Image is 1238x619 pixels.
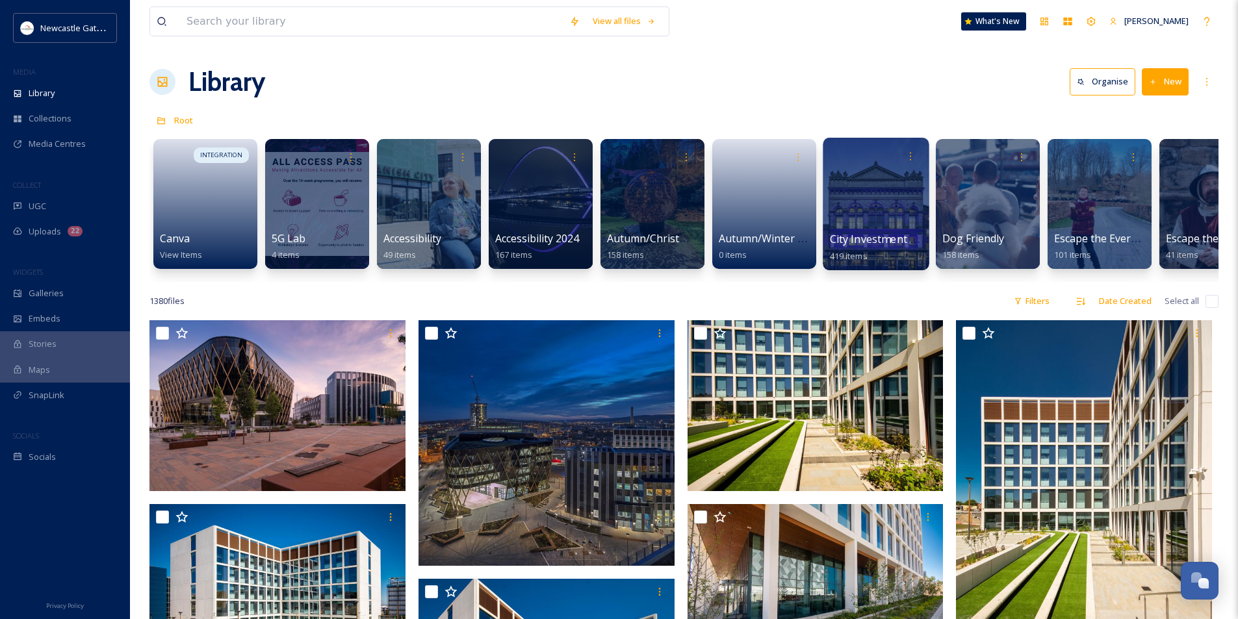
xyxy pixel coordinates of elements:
span: Newcastle Gateshead Initiative [40,21,160,34]
span: [PERSON_NAME] [1124,15,1189,27]
span: 1380 file s [149,295,185,307]
span: 158 items [607,249,644,260]
a: Dog Friendly158 items [942,233,1004,260]
span: Embeds [29,312,60,325]
span: 41 items [1166,249,1198,260]
span: Escape the Everyday 2022 [1054,231,1179,246]
a: Autumn/Winter Partner Submissions 20250 items [719,233,925,260]
span: Galleries [29,287,64,299]
button: Organise [1070,68,1135,95]
span: Media Centres [29,138,86,150]
div: 22 [68,226,83,236]
div: Filters [1007,288,1056,314]
span: WIDGETS [13,267,43,277]
span: Uploads [29,225,61,238]
img: DqD9wEUd_400x400.jpg [21,21,34,34]
a: INTEGRATIONCanvaView Items [149,133,261,269]
span: Dog Friendly [942,231,1004,246]
span: SnapLink [29,389,64,401]
a: City Investment Images419 items [830,233,947,262]
span: 419 items [830,249,868,261]
span: 158 items [942,249,979,260]
span: UGC [29,200,46,212]
span: 4 items [272,249,300,260]
span: MEDIA [13,67,36,77]
span: Maps [29,364,50,376]
a: [PERSON_NAME] [1103,8,1195,34]
a: What's New [961,12,1026,31]
a: Root [174,112,193,128]
button: Open Chat [1181,562,1219,600]
a: 5G Lab4 items [272,233,305,260]
span: 0 items [719,249,747,260]
span: Accessibility 2024 [495,231,579,246]
img: Helix 090120200 - Credit Graeme Peacock.jpg [419,320,675,566]
span: 167 items [495,249,532,260]
span: Library [29,87,55,99]
input: Search your library [180,7,563,36]
button: New [1142,68,1189,95]
a: Organise [1070,68,1142,95]
span: Root [174,114,193,126]
span: Autumn/Christmas Campaign 25 [607,231,766,246]
span: Stories [29,338,57,350]
a: Library [188,62,265,101]
a: Accessibility49 items [383,233,441,260]
span: City Investment Images [830,232,947,246]
span: Privacy Policy [46,601,84,610]
a: Escape the Everyday 2022101 items [1054,233,1179,260]
span: 49 items [383,249,416,260]
span: View Items [160,249,202,260]
span: 101 items [1054,249,1091,260]
span: 5G Lab [272,231,305,246]
span: Accessibility [383,231,441,246]
span: Canva [160,231,190,246]
span: COLLECT [13,180,41,190]
span: Autumn/Winter Partner Submissions 2025 [719,231,925,246]
a: Accessibility 2024167 items [495,233,579,260]
span: INTEGRATION [200,151,242,160]
div: Date Created [1092,288,1158,314]
img: KIER-BIO-3971.jpg [688,320,944,491]
span: Collections [29,112,71,125]
span: Select all [1165,295,1199,307]
a: View all files [586,8,662,34]
a: Privacy Policy [46,597,84,613]
a: Autumn/Christmas Campaign 25158 items [607,233,766,260]
span: Socials [29,451,56,463]
img: NICD and FDC - Credit Gillespies.jpg [149,320,406,491]
span: SOCIALS [13,431,39,440]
